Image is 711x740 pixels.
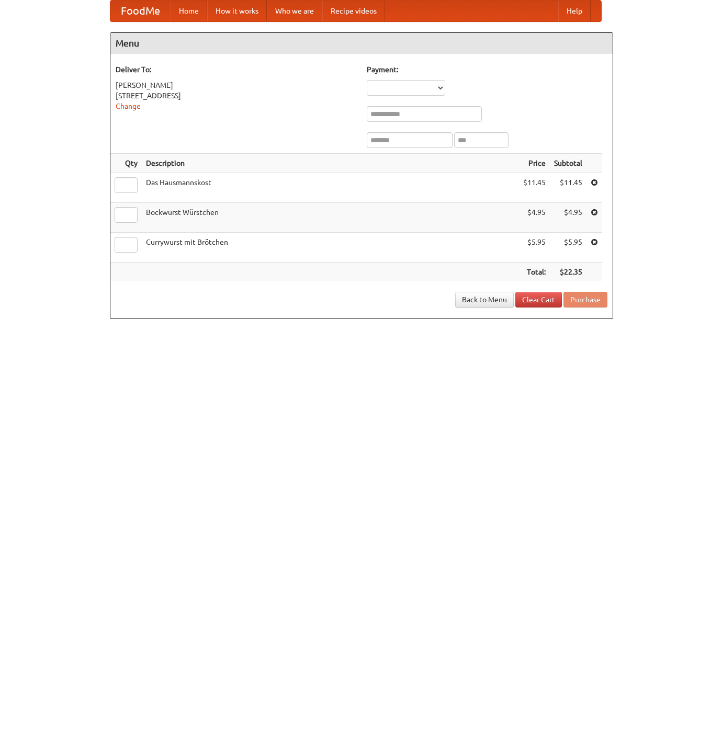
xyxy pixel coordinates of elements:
[455,292,514,308] a: Back to Menu
[519,154,550,173] th: Price
[142,154,519,173] th: Description
[171,1,207,21] a: Home
[519,203,550,233] td: $4.95
[550,203,586,233] td: $4.95
[142,173,519,203] td: Das Hausmannskost
[550,173,586,203] td: $11.45
[519,263,550,282] th: Total:
[367,64,607,75] h5: Payment:
[116,90,356,101] div: [STREET_ADDRESS]
[519,233,550,263] td: $5.95
[558,1,591,21] a: Help
[142,233,519,263] td: Currywurst mit Brötchen
[116,102,141,110] a: Change
[550,154,586,173] th: Subtotal
[322,1,385,21] a: Recipe videos
[142,203,519,233] td: Bockwurst Würstchen
[550,233,586,263] td: $5.95
[550,263,586,282] th: $22.35
[207,1,267,21] a: How it works
[515,292,562,308] a: Clear Cart
[110,1,171,21] a: FoodMe
[519,173,550,203] td: $11.45
[110,154,142,173] th: Qty
[116,64,356,75] h5: Deliver To:
[267,1,322,21] a: Who we are
[110,33,613,54] h4: Menu
[563,292,607,308] button: Purchase
[116,80,356,90] div: [PERSON_NAME]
